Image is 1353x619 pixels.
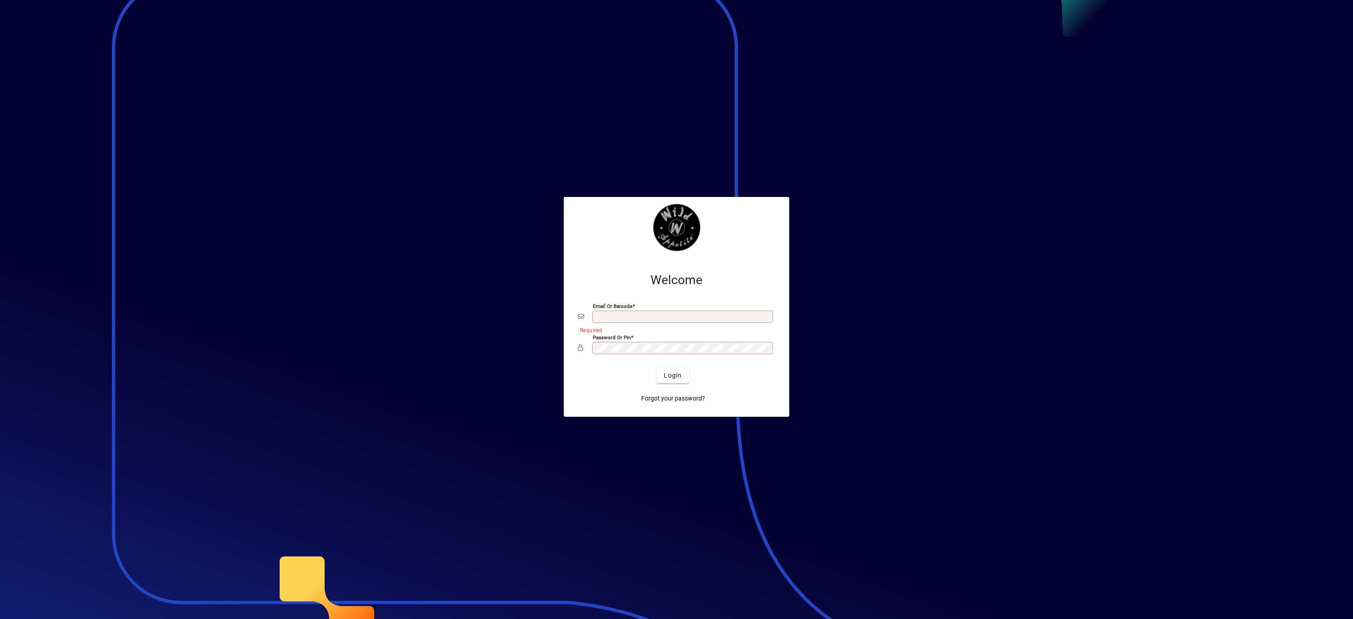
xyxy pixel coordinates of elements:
mat-label: Password or Pin [593,334,631,341]
mat-label: Email or Barcode [593,303,632,309]
mat-error: Required [580,325,768,334]
span: Login [664,371,682,380]
a: Forgot your password? [638,390,709,406]
button: Login [657,367,689,383]
h2: Welcome [578,273,775,288]
span: Forgot your password? [641,394,705,403]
